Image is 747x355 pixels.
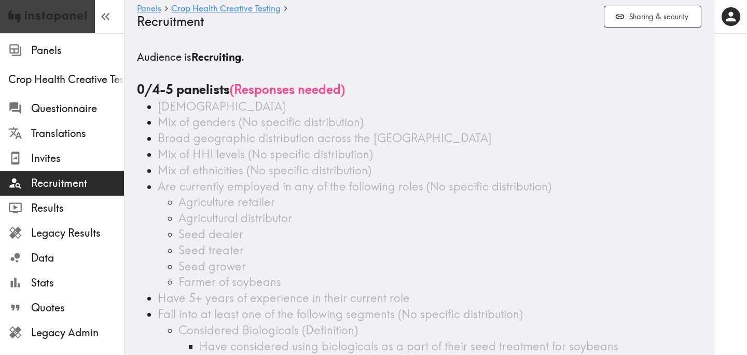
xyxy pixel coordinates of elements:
span: Seed dealer [178,227,243,241]
span: Broad geographic distribution across the [GEOGRAPHIC_DATA] [158,131,492,145]
span: Considered Biologicals (Definition) [178,323,358,337]
a: Panels [137,4,161,14]
span: Fall into at least one of the following segments (No specific distribution) [158,307,523,321]
span: Seed treater [178,243,244,257]
span: Are currently employed in any of the following roles (No specific distribution) [158,179,551,194]
span: Legacy Results [31,226,124,240]
span: Invites [31,151,124,166]
span: Panels [31,43,124,58]
span: Crop Health Creative Testing [8,72,124,87]
span: [DEMOGRAPHIC_DATA] [158,99,286,114]
span: ( Responses needed ) [230,81,345,97]
h5: Audience is . [137,50,701,64]
span: Stats [31,276,124,290]
a: Crop Health Creative Testing [171,4,281,14]
span: Mix of genders (No specific distribution) [158,115,364,129]
span: Recruitment [31,176,124,190]
span: Translations [31,126,124,141]
span: Data [31,251,124,265]
span: Mix of HHI levels (No specific distribution) [158,147,373,161]
span: Questionnaire [31,101,124,116]
b: Recruiting [191,50,241,63]
span: Mix of ethnicities (No specific distribution) [158,163,371,177]
span: Farmer of soybeans [178,275,281,289]
span: Results [31,201,124,215]
span: Legacy Admin [31,325,124,340]
h4: Recruitment [137,14,596,29]
b: 0/4-5 panelists [137,81,230,97]
span: Seed grower [178,259,246,274]
span: Have considered using biologicals as a part of their seed treatment for soybeans [199,339,618,353]
span: Agricultural distributor [178,211,292,225]
span: Quotes [31,301,124,315]
button: Sharing & security [604,6,701,28]
span: Have 5+ years of experience in their current role [158,291,410,305]
span: Agriculture retailer [178,195,275,209]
